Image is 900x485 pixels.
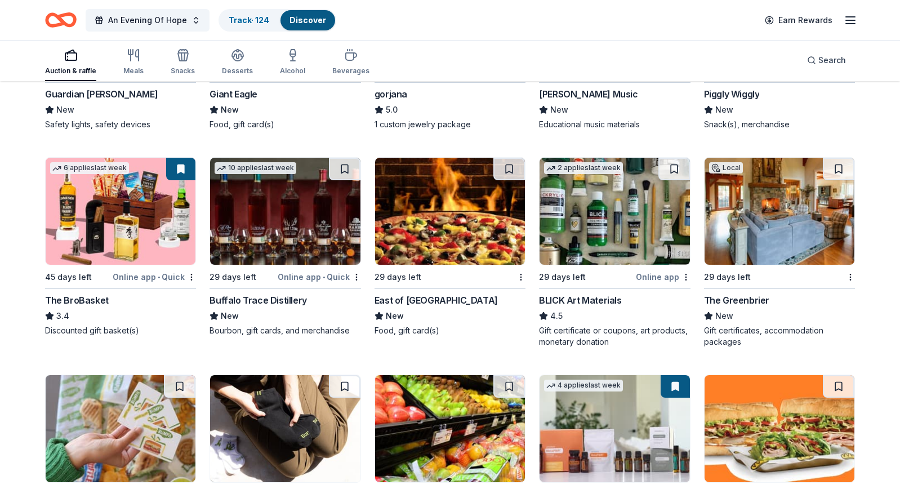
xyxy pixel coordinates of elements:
[45,7,77,33] a: Home
[375,375,525,482] img: Image for Save A Lot
[210,87,257,101] div: Giant Eagle
[332,66,369,75] div: Beverages
[45,44,96,81] button: Auction & raffle
[45,325,196,336] div: Discounted gift basket(s)
[375,325,525,336] div: Food, gift card(s)
[50,162,129,174] div: 6 applies last week
[375,270,421,284] div: 29 days left
[210,157,360,336] a: Image for Buffalo Trace Distillery10 applieslast week29 days leftOnline app•QuickBuffalo Trace Di...
[798,49,855,72] button: Search
[278,270,361,284] div: Online app Quick
[56,103,74,117] span: New
[219,9,336,32] button: Track· 124Discover
[539,87,638,101] div: [PERSON_NAME] Music
[818,54,846,67] span: Search
[704,87,760,101] div: Piggly Wiggly
[280,44,305,81] button: Alcohol
[539,157,690,348] a: Image for BLICK Art Materials2 applieslast week29 days leftOnline appBLICK Art Materials4.5Gift c...
[375,87,407,101] div: gorjana
[123,66,144,75] div: Meals
[210,158,360,265] img: Image for Buffalo Trace Distillery
[539,270,586,284] div: 29 days left
[210,293,306,307] div: Buffalo Trace Distillery
[45,87,158,101] div: Guardian [PERSON_NAME]
[45,270,92,284] div: 45 days left
[221,103,239,117] span: New
[550,103,568,117] span: New
[375,119,525,130] div: 1 custom jewelry package
[715,309,733,323] span: New
[46,375,195,482] img: Image for Blimpie
[280,66,305,75] div: Alcohol
[704,119,855,130] div: Snack(s), merchandise
[540,158,689,265] img: Image for BLICK Art Materials
[210,375,360,482] img: Image for Bonfolk Giving Good
[758,10,839,30] a: Earn Rewards
[544,380,623,391] div: 4 applies last week
[113,270,196,284] div: Online app Quick
[158,273,160,282] span: •
[544,162,623,174] div: 2 applies last week
[45,119,196,130] div: Safety lights, safety devices
[45,157,196,336] a: Image for The BroBasket6 applieslast week45 days leftOnline app•QuickThe BroBasket3.4Discounted g...
[56,309,69,323] span: 3.4
[539,325,690,348] div: Gift certificate or coupons, art products, monetary donation
[705,375,854,482] img: Image for Which Wich
[704,325,855,348] div: Gift certificates, accommodation packages
[715,103,733,117] span: New
[375,293,498,307] div: East of [GEOGRAPHIC_DATA]
[123,44,144,81] button: Meals
[171,66,195,75] div: Snacks
[375,158,525,265] img: Image for East of Chicago
[539,119,690,130] div: Educational music materials
[222,44,253,81] button: Desserts
[375,157,525,336] a: Image for East of Chicago 29 days leftEast of [GEOGRAPHIC_DATA]NewFood, gift card(s)
[636,270,690,284] div: Online app
[210,119,360,130] div: Food, gift card(s)
[540,375,689,482] img: Image for doTERRA
[229,15,269,25] a: Track· 124
[222,66,253,75] div: Desserts
[709,162,743,173] div: Local
[705,158,854,265] img: Image for The Greenbrier
[332,44,369,81] button: Beverages
[386,309,404,323] span: New
[45,293,109,307] div: The BroBasket
[386,103,398,117] span: 5.0
[108,14,187,27] span: An Evening Of Hope
[86,9,210,32] button: An Evening Of Hope
[704,293,769,307] div: The Greenbrier
[289,15,326,25] a: Discover
[210,325,360,336] div: Bourbon, gift cards, and merchandise
[171,44,195,81] button: Snacks
[704,270,751,284] div: 29 days left
[550,309,563,323] span: 4.5
[45,66,96,75] div: Auction & raffle
[539,293,621,307] div: BLICK Art Materials
[323,273,325,282] span: •
[221,309,239,323] span: New
[215,162,296,174] div: 10 applies last week
[210,270,256,284] div: 29 days left
[46,158,195,265] img: Image for The BroBasket
[704,157,855,348] a: Image for The GreenbrierLocal29 days leftThe GreenbrierNewGift certificates, accommodation packages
